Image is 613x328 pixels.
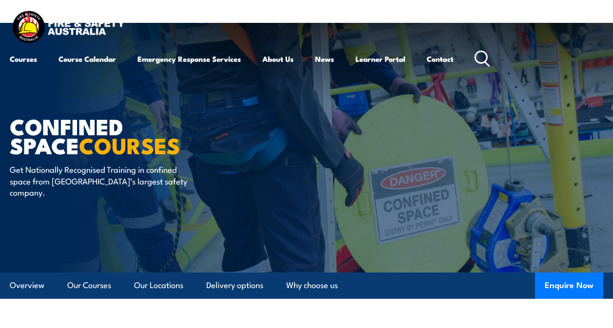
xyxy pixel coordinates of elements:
a: Why choose us [286,273,338,298]
a: Learner Portal [356,47,405,71]
p: Get Nationally Recognised Training in confined space from [GEOGRAPHIC_DATA]’s largest safety comp... [10,164,188,198]
a: Overview [10,273,44,298]
a: Our Courses [67,273,111,298]
a: Course Calendar [59,47,116,71]
button: Enquire Now [535,273,603,299]
strong: COURSES [79,128,180,162]
a: Delivery options [206,273,263,298]
a: Our Locations [134,273,183,298]
a: Courses [10,47,37,71]
a: Emergency Response Services [138,47,241,71]
h1: Confined Space [10,116,251,154]
a: News [315,47,334,71]
a: Contact [427,47,454,71]
a: About Us [262,47,294,71]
